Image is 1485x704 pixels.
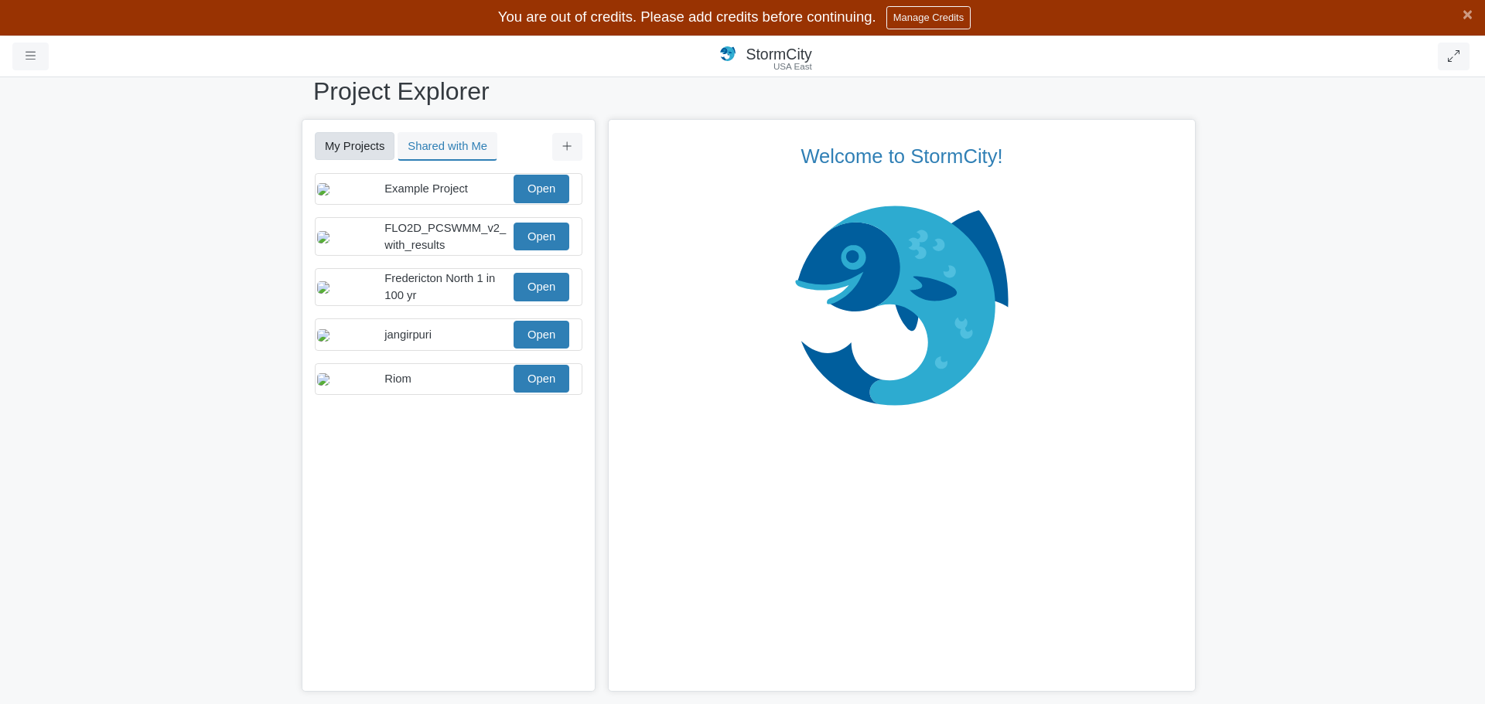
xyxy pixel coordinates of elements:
span: USA East [773,61,812,73]
a: Open [514,273,569,301]
img: fe9555ad-0726-4abc-8f76-851e4f5ab39f [317,231,329,243]
img: chi-fish.svg [794,205,1009,406]
span: Fredericton North 1 in 100 yr [384,272,495,301]
p: Welcome to StormCity! [621,145,1183,168]
span: Riom [384,372,411,385]
a: Open [514,175,569,202]
span: You are out of credits. Please add credits before continuing. [498,9,876,25]
span: jangirpuri [384,328,432,341]
button: Close [1463,6,1473,23]
span: FLO2D_PCSWMM_v2_with_results [384,222,506,251]
img: 7640bbd7-ba04-4d80-b22f-3303efcb0d9d [317,183,329,196]
a: Open [514,365,569,393]
img: chi-fish-icon.svg [720,46,739,61]
a: Open [514,321,569,349]
img: 30de6304-b6c8-4a8c-b79c-fcbc15538c89 [317,329,329,342]
span: Example Project [384,182,468,195]
button: My Projects [315,132,394,160]
h1: Project Explorer [313,77,1172,106]
img: bc35a3e3-fd7f-4a5c-91bb-d132483c2a13 [317,281,329,294]
span: StormCity [746,46,811,63]
img: 385c6191-c8e1-4370-8db9-3291875df311 [317,373,329,386]
span: × [1463,5,1473,24]
a: Manage Credits [886,6,971,29]
a: Open [514,223,569,250]
button: Shared with Me [398,132,497,161]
